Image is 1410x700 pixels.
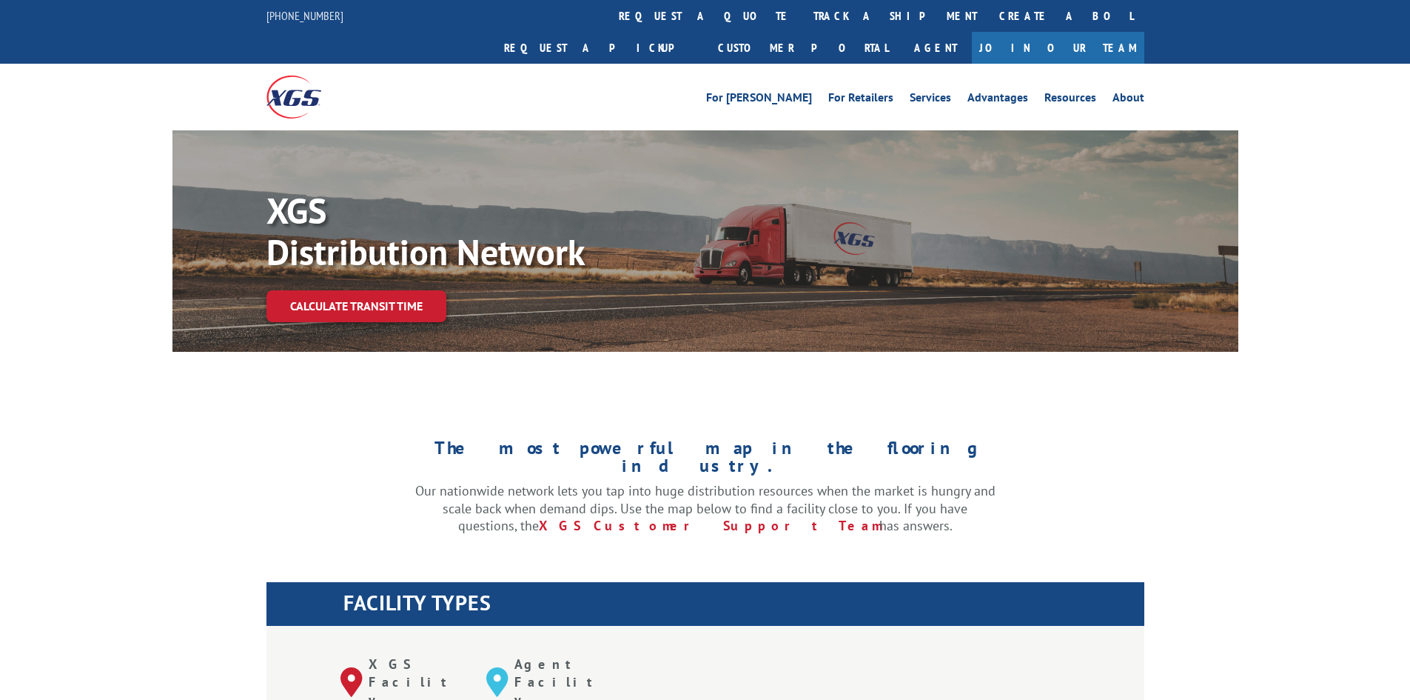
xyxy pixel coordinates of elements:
[967,92,1028,108] a: Advantages
[266,190,711,273] p: XGS Distribution Network
[910,92,951,108] a: Services
[539,517,879,534] a: XGS Customer Support Team
[343,593,1144,621] h1: FACILITY TYPES
[1112,92,1144,108] a: About
[972,32,1144,64] a: Join Our Team
[415,482,996,535] p: Our nationwide network lets you tap into huge distribution resources when the market is hungry an...
[828,92,893,108] a: For Retailers
[899,32,972,64] a: Agent
[1044,92,1096,108] a: Resources
[493,32,707,64] a: Request a pickup
[415,439,996,482] h1: The most powerful map in the flooring industry.
[266,290,446,322] a: Calculate transit time
[707,32,899,64] a: Customer Portal
[266,8,343,23] a: [PHONE_NUMBER]
[706,92,812,108] a: For [PERSON_NAME]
